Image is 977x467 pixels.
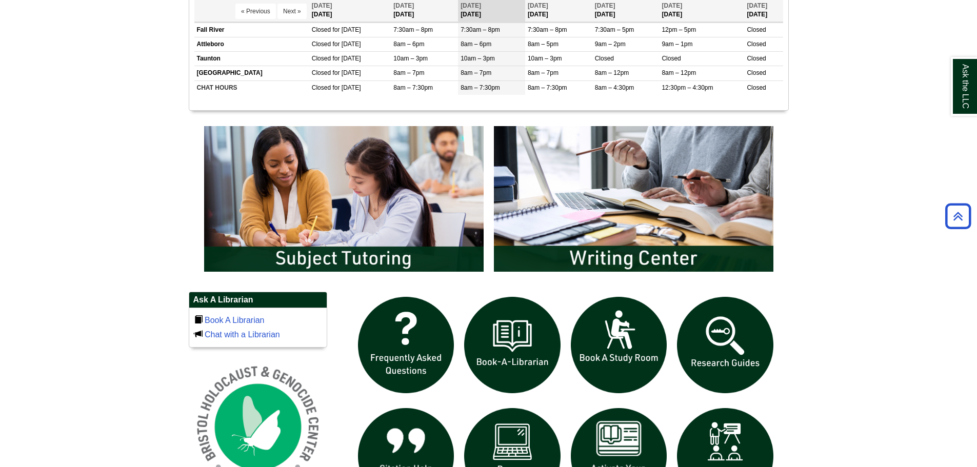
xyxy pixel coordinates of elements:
img: Research Guides icon links to research guides web page [672,292,779,398]
td: Fall River [194,23,309,37]
span: 7:30am – 8pm [461,26,500,33]
span: 10am – 3pm [393,55,428,62]
span: Closed [747,84,766,91]
span: 10am – 3pm [461,55,495,62]
span: 8am – 7pm [528,69,559,76]
span: 8am – 7pm [461,69,491,76]
td: Taunton [194,52,309,66]
span: [DATE] [312,2,332,9]
span: 9am – 1pm [662,40,692,48]
td: [GEOGRAPHIC_DATA] [194,66,309,80]
span: 7:30am – 8pm [393,26,433,33]
span: 8am – 7:30pm [393,84,433,91]
span: for [DATE] [332,69,361,76]
span: Closed [747,69,766,76]
span: 8am – 7:30pm [461,84,500,91]
img: frequently asked questions [353,292,460,398]
span: Closed [312,40,331,48]
span: [DATE] [747,2,767,9]
span: [DATE] [662,2,682,9]
button: « Previous [235,4,276,19]
span: Closed [595,55,614,62]
span: Closed [312,69,331,76]
span: 12pm – 5pm [662,26,696,33]
button: Next » [277,4,307,19]
img: Writing Center Information [489,121,779,277]
img: Book a Librarian icon links to book a librarian web page [459,292,566,398]
span: Closed [312,84,331,91]
div: slideshow [199,121,779,281]
span: 8am – 7pm [393,69,424,76]
span: for [DATE] [332,84,361,91]
span: Closed [747,55,766,62]
span: 8am – 4:30pm [595,84,634,91]
span: [DATE] [393,2,414,9]
a: Back to Top [942,209,974,223]
td: Attleboro [194,37,309,52]
span: Closed [312,55,331,62]
img: book a study room icon links to book a study room web page [566,292,672,398]
span: Closed [747,40,766,48]
span: 8am – 12pm [662,69,696,76]
span: [DATE] [595,2,615,9]
span: 7:30am – 8pm [528,26,567,33]
span: Closed [312,26,331,33]
span: Closed [747,26,766,33]
a: Book A Librarian [205,316,265,324]
td: CHAT HOURS [194,80,309,95]
span: for [DATE] [332,55,361,62]
span: 9am – 2pm [595,40,626,48]
span: [DATE] [461,2,481,9]
h2: Ask A Librarian [189,292,327,308]
span: for [DATE] [332,40,361,48]
span: 8am – 6pm [393,40,424,48]
span: 12:30pm – 4:30pm [662,84,713,91]
span: 10am – 3pm [528,55,562,62]
span: 8am – 6pm [461,40,491,48]
span: Closed [662,55,681,62]
span: [DATE] [528,2,548,9]
span: 8am – 7:30pm [528,84,567,91]
img: Subject Tutoring Information [199,121,489,277]
span: 7:30am – 5pm [595,26,634,33]
a: Chat with a Librarian [205,330,280,339]
span: 8am – 5pm [528,40,559,48]
span: 8am – 12pm [595,69,629,76]
span: for [DATE] [332,26,361,33]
